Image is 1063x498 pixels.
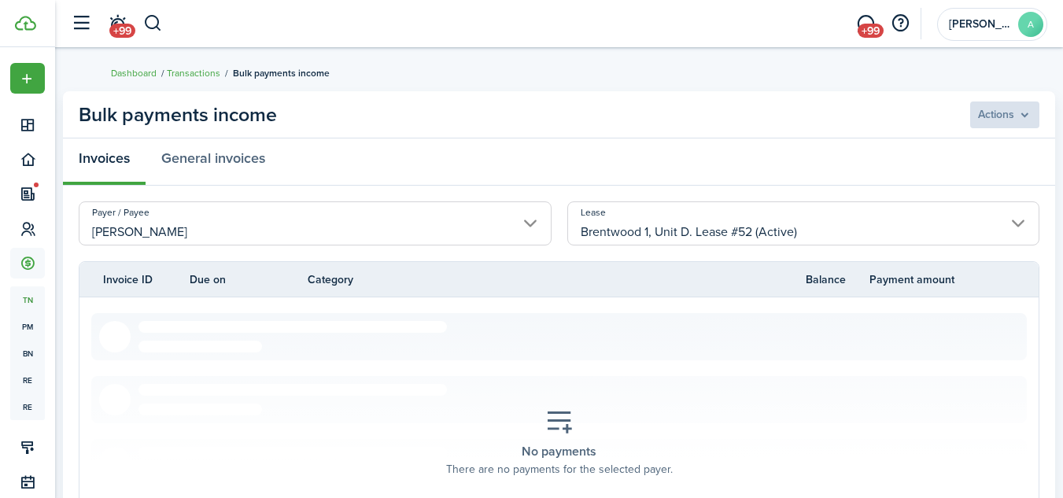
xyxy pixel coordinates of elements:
button: Search [143,10,163,37]
a: re [10,367,45,393]
img: TenantCloud [15,16,36,31]
avatar-text: A [1018,12,1043,37]
th: Balance [806,271,869,288]
button: Open sidebar [66,9,96,39]
span: Bulk payments income [233,66,330,80]
a: General invoices [146,138,281,186]
a: bn [10,340,45,367]
span: Allen [949,19,1012,30]
th: Due on [190,271,308,288]
span: +99 [858,24,884,38]
a: Transactions [167,66,220,80]
a: pm [10,313,45,340]
placeholder-description: There are no payments for the selected payer. [446,461,673,478]
a: re [10,393,45,420]
a: Dashboard [111,66,157,80]
th: Payment amount [869,271,1039,288]
button: Open menu [10,63,45,94]
span: +99 [109,24,135,38]
a: tn [10,286,45,313]
a: Notifications [102,4,132,44]
button: Open resource center [887,10,914,37]
a: Messaging [851,4,880,44]
th: Invoice ID [103,271,190,288]
placeholder-title: No payments [522,442,596,461]
panel-main-title: Bulk payments income [79,100,277,130]
th: Category [308,271,712,288]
